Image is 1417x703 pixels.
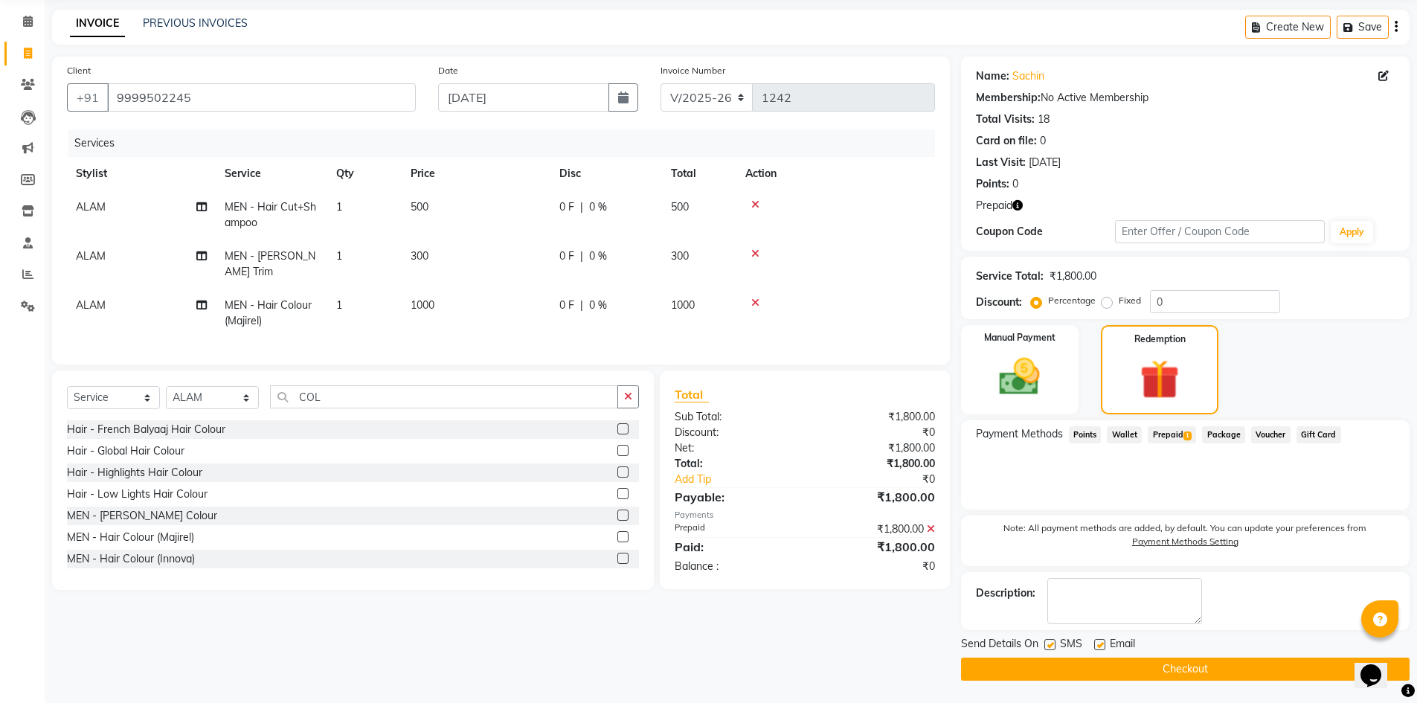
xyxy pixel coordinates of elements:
div: Hair - French Balyaaj Hair Colour [67,422,225,437]
span: 0 % [589,199,607,215]
label: Invoice Number [661,64,725,77]
div: Card on file: [976,133,1037,149]
div: Payments [675,509,934,521]
span: MEN - Hair Cut+Shampoo [225,200,316,229]
a: INVOICE [70,10,125,37]
input: Enter Offer / Coupon Code [1115,220,1325,243]
span: Email [1110,636,1135,655]
span: 1 [336,200,342,214]
span: MEN - [PERSON_NAME] Trim [225,249,315,278]
span: 300 [671,249,689,263]
label: Manual Payment [984,331,1055,344]
span: 0 % [589,248,607,264]
span: 500 [671,200,689,214]
span: Prepaid [1148,426,1196,443]
div: Sub Total: [663,409,805,425]
span: | [580,298,583,313]
span: ALAM [76,249,106,263]
a: Sachin [1012,68,1044,84]
label: Note: All payment methods are added, by default. You can update your preferences from [976,521,1395,554]
span: Prepaid [976,198,1012,214]
label: Fixed [1119,294,1141,307]
div: Payable: [663,488,805,506]
th: Qty [327,157,402,190]
th: Action [736,157,935,190]
div: Discount: [976,295,1022,310]
th: Disc [550,157,662,190]
div: Prepaid [663,521,805,537]
span: ALAM [76,298,106,312]
div: ₹1,800.00 [805,456,946,472]
input: Search or Scan [270,385,618,408]
button: Save [1337,16,1389,39]
span: SMS [1060,636,1082,655]
div: ₹1,800.00 [1050,269,1096,284]
span: 1 [1183,431,1192,440]
div: Points: [976,176,1009,192]
div: ₹0 [829,472,946,487]
div: MEN - [PERSON_NAME] Colour [67,508,217,524]
div: ₹0 [805,559,946,574]
img: _cash.svg [986,353,1053,400]
span: 0 F [559,298,574,313]
label: Date [438,64,458,77]
div: Balance : [663,559,805,574]
input: Search by Name/Mobile/Email/Code [107,83,416,112]
button: Apply [1331,221,1373,243]
button: Create New [1245,16,1331,39]
th: Price [402,157,550,190]
iframe: chat widget [1355,643,1402,688]
span: Payment Methods [976,426,1063,442]
div: MEN - Hair Colour (Innova) [67,551,195,567]
div: Membership: [976,90,1041,106]
div: ₹1,800.00 [805,488,946,506]
span: Voucher [1251,426,1291,443]
div: Total Visits: [976,112,1035,127]
div: ₹1,800.00 [805,409,946,425]
span: 0 F [559,248,574,264]
div: Name: [976,68,1009,84]
span: 500 [411,200,428,214]
span: Points [1069,426,1102,443]
th: Service [216,157,327,190]
div: ₹0 [805,425,946,440]
button: Checkout [961,658,1410,681]
span: 1000 [671,298,695,312]
span: 300 [411,249,428,263]
div: Discount: [663,425,805,440]
div: No Active Membership [976,90,1395,106]
a: Add Tip [663,472,828,487]
label: Payment Methods Setting [1132,535,1238,548]
th: Total [662,157,736,190]
div: ₹1,800.00 [805,521,946,537]
div: ₹1,800.00 [805,440,946,456]
button: +91 [67,83,109,112]
span: ALAM [76,200,106,214]
span: Package [1202,426,1245,443]
div: Description: [976,585,1035,601]
div: Hair - Low Lights Hair Colour [67,487,208,502]
div: Net: [663,440,805,456]
span: MEN - Hair Colour (Majirel) [225,298,312,327]
label: Client [67,64,91,77]
img: _gift.svg [1128,355,1192,404]
div: 18 [1038,112,1050,127]
span: | [580,248,583,264]
span: 0 % [589,298,607,313]
div: Hair - Highlights Hair Colour [67,465,202,481]
div: 0 [1040,133,1046,149]
span: 0 F [559,199,574,215]
div: Total: [663,456,805,472]
span: | [580,199,583,215]
span: Send Details On [961,636,1038,655]
div: Hair - Global Hair Colour [67,443,184,459]
div: Paid: [663,538,805,556]
div: 0 [1012,176,1018,192]
label: Percentage [1048,294,1096,307]
div: [DATE] [1029,155,1061,170]
div: MEN - Hair Colour (Majirel) [67,530,194,545]
div: Service Total: [976,269,1044,284]
span: Gift Card [1296,426,1341,443]
span: 1000 [411,298,434,312]
span: 1 [336,249,342,263]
